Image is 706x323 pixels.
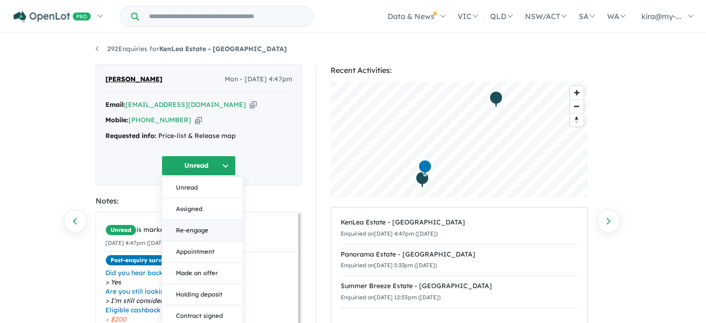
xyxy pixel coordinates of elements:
[341,276,578,308] a: Summer Breeze Estate - [GEOGRAPHIC_DATA]Enquiried on[DATE] 12:55pm ([DATE])
[225,74,292,85] span: Mon - [DATE] 4:47pm
[330,81,588,198] canvas: Map
[250,100,257,110] button: Copy
[105,296,299,305] span: I'm still considering this estate.
[125,100,246,109] a: [EMAIL_ADDRESS][DOMAIN_NAME]
[105,287,299,296] span: Are you still looking?
[162,198,243,220] button: Assigned
[570,113,583,126] button: Reset bearing to north
[341,217,578,228] div: KenLea Estate - [GEOGRAPHIC_DATA]
[96,45,287,53] a: 292Enquiries forKenLea Estate - [GEOGRAPHIC_DATA]
[162,177,243,198] button: Unread
[96,44,611,55] nav: breadcrumb
[341,230,438,237] small: Enquiried on [DATE] 4:47pm ([DATE])
[341,294,440,301] small: Enquiried on [DATE] 12:55pm ([DATE])
[162,156,236,176] button: Unread
[570,86,583,99] button: Zoom in
[105,74,162,85] span: [PERSON_NAME]
[105,131,292,142] div: Price-list & Release map
[129,116,191,124] a: [PHONE_NUMBER]
[159,45,287,53] strong: KenLea Estate - [GEOGRAPHIC_DATA]
[330,64,588,77] div: Recent Activities:
[641,12,681,21] span: kira@my-...
[96,195,302,207] div: Notes:
[341,262,437,269] small: Enquiried on [DATE] 5:33pm ([DATE])
[105,224,136,236] span: Unread
[162,220,243,241] button: Re-engage
[105,306,180,314] i: Eligible cashback offer:
[570,99,583,113] button: Zoom out
[341,281,578,292] div: Summer Breeze Estate - [GEOGRAPHIC_DATA]
[195,115,202,125] button: Copy
[162,241,243,263] button: Appointment
[105,224,299,236] div: is marked.
[105,116,129,124] strong: Mobile:
[162,263,243,284] button: Made an offer
[105,277,299,287] span: Yes
[105,132,156,140] strong: Requested info:
[105,268,299,277] span: Did you hear back from the agent?
[415,171,429,188] div: Map marker
[105,239,169,246] small: [DATE] 4:47pm ([DATE])
[162,284,243,305] button: Holding deposit
[489,91,503,108] div: Map marker
[418,159,432,177] div: Map marker
[13,11,91,23] img: Openlot PRO Logo White
[341,244,578,277] a: Panorama Estate - [GEOGRAPHIC_DATA]Enquiried on[DATE] 5:33pm ([DATE])
[341,212,578,244] a: KenLea Estate - [GEOGRAPHIC_DATA]Enquiried on[DATE] 4:47pm ([DATE])
[105,100,125,109] strong: Email:
[105,255,173,266] span: Post-enquiry survey
[570,100,583,113] span: Zoom out
[141,7,311,26] input: Try estate name, suburb, builder or developer
[341,249,578,260] div: Panorama Estate - [GEOGRAPHIC_DATA]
